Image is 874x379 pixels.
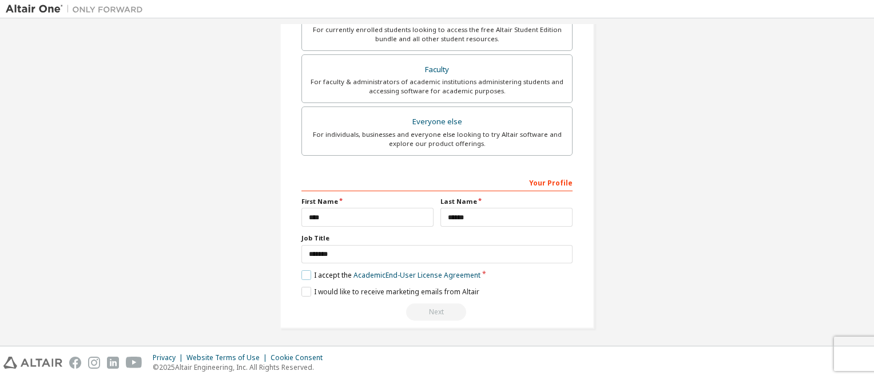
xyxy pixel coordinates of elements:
[6,3,149,15] img: Altair One
[107,357,119,369] img: linkedin.svg
[301,287,479,297] label: I would like to receive marketing emails from Altair
[88,357,100,369] img: instagram.svg
[301,270,480,280] label: I accept the
[309,62,565,78] div: Faculty
[440,197,573,206] label: Last Name
[309,77,565,96] div: For faculty & administrators of academic institutions administering students and accessing softwa...
[271,353,329,362] div: Cookie Consent
[301,234,573,243] label: Job Title
[301,197,434,206] label: First Name
[153,353,186,362] div: Privacy
[309,114,565,130] div: Everyone else
[301,173,573,191] div: Your Profile
[126,357,142,369] img: youtube.svg
[153,362,329,372] p: © 2025 Altair Engineering, Inc. All Rights Reserved.
[309,25,565,44] div: For currently enrolled students looking to access the free Altair Student Edition bundle and all ...
[301,303,573,321] div: Read and acccept EULA to continue
[69,357,81,369] img: facebook.svg
[186,353,271,362] div: Website Terms of Use
[353,270,480,280] a: Academic End-User License Agreement
[3,357,62,369] img: altair_logo.svg
[309,130,565,148] div: For individuals, businesses and everyone else looking to try Altair software and explore our prod...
